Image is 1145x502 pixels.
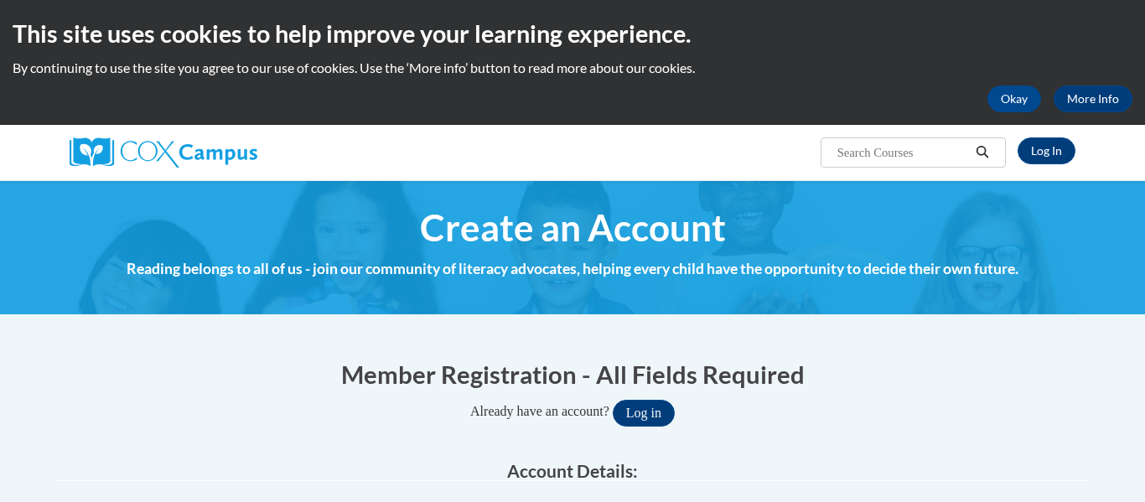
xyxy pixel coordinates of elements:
[57,258,1088,280] h4: Reading belongs to all of us - join our community of literacy advocates, helping every child have...
[613,400,675,427] button: Log in
[836,142,970,163] input: Search Courses
[420,205,726,250] span: Create an Account
[13,17,1132,50] h2: This site uses cookies to help improve your learning experience.
[970,142,995,163] button: Search
[987,85,1041,112] button: Okay
[57,357,1088,391] h1: Member Registration - All Fields Required
[470,404,609,418] span: Already have an account?
[70,137,257,168] img: Cox Campus
[13,59,1132,77] p: By continuing to use the site you agree to our use of cookies. Use the ‘More info’ button to read...
[1018,137,1075,164] a: Log In
[507,460,638,481] span: Account Details:
[1054,85,1132,112] a: More Info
